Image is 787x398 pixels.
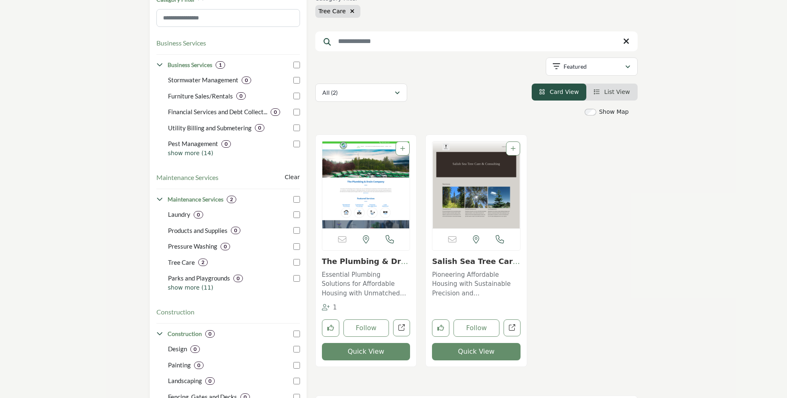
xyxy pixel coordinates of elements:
[209,378,211,384] b: 0
[293,362,300,369] input: Select Painting checkbox
[322,257,410,266] h3: The Plumbing & Drain Company
[221,140,231,148] div: 0 Results For Pest Management
[432,141,520,228] a: Open Listing in new tab
[604,89,630,95] span: List View
[293,196,300,203] input: Select Maintenance Services checkbox
[233,275,243,282] div: 0 Results For Parks and Playgrounds
[156,9,300,27] input: Search Category
[194,211,203,218] div: 0 Results For Laundry
[234,228,237,233] b: 0
[322,268,410,298] a: Essential Plumbing Solutions for Affordable Housing with Unmatched Reliability and Sustainability...
[168,344,187,354] p: Design: Design services for interior and exterior property elements.
[322,319,339,337] button: Like listing
[219,62,222,68] b: 1
[168,376,202,386] p: Landscaping : Landscaping services for beautifying and maintaining properties.
[400,145,405,152] a: Add To List
[511,145,516,152] a: Add To List
[285,173,300,182] buton: Clear
[205,330,215,338] div: 0 Results For Construction
[231,227,240,234] div: 0 Results For Products and Supplies
[274,109,277,115] b: 0
[168,210,190,219] p: Laundry
[315,31,638,51] input: Search Keyword
[156,38,206,48] button: Business Services
[168,283,300,292] p: show more (11)
[393,319,410,336] a: Open the-plumbing-drain-company in new tab
[168,75,238,85] p: Stormwater Management: Management and planning of stormwater systems and compliance.
[190,345,200,353] div: 0 Results For Design
[293,93,300,99] input: Select Furniture Sales/Rentals checkbox
[168,226,228,235] p: Products and Supplies: Supplies and products for property management and maintenance.
[221,243,230,250] div: 0 Results For Pressure Washing
[242,77,251,84] div: 0 Results For Stormwater Management
[322,141,410,228] a: Open Listing in new tab
[271,108,280,116] div: 0 Results For Financial Services and Debt Collection
[564,62,587,71] p: Featured
[586,84,638,101] li: List View
[216,61,225,69] div: 1 Results For Business Services
[168,242,217,251] p: Pressure Washing: High-pressure washing services for outdoor surfaces.
[293,77,300,84] input: Select Stormwater Management checkbox
[599,108,629,116] label: Show Map
[322,303,337,312] div: Followers
[293,227,300,234] input: Select Products and Supplies checkbox
[432,257,521,266] h3: Salish Sea Tree Care and Consulting
[230,197,233,202] b: 2
[168,123,252,133] p: Utility Billing and Submetering: Billing and metering systems for utilities in managed properties.
[293,141,300,147] input: Select Pest Management checkbox
[168,107,267,117] p: Financial Services and Debt Collection: Financial management services, including debt recovery so...
[156,307,194,317] h3: Construction
[293,259,300,266] input: Select Tree Care checkbox
[168,273,230,283] p: Parks and Playgrounds: Design and maintenance of parks and playgrounds.
[322,270,410,298] p: Essential Plumbing Solutions for Affordable Housing with Unmatched Reliability and Sustainability...
[194,346,197,352] b: 0
[293,62,300,68] input: Select Business Services checkbox
[245,77,248,83] b: 0
[432,257,520,275] a: Salish Sea Tree Care...
[240,93,242,99] b: 0
[156,173,218,182] button: Maintenance Services
[293,378,300,384] input: Select Landscaping checkbox
[315,84,407,102] button: All (2)
[168,61,212,69] h4: Business Services: Solutions to enhance operations, streamline processes, and support financial a...
[322,257,409,275] a: The Plumbing & Drain...
[198,259,208,266] div: 2 Results For Tree Care
[293,243,300,250] input: Select Pressure Washing checkbox
[168,360,191,370] p: Painting: Professional painting services for interiors and exteriors.
[168,149,300,158] p: show more (14)
[432,343,521,360] button: Quick View
[343,319,389,337] button: Follow
[202,259,204,265] b: 2
[594,89,630,95] a: View List
[225,141,228,147] b: 0
[293,109,300,115] input: Select Financial Services and Debt Collection checkbox
[293,211,300,218] input: Select Laundry checkbox
[322,89,338,97] p: All (2)
[224,244,227,249] b: 0
[168,139,218,149] p: Pest Management: Comprehensive pest control services for properties.
[432,268,521,298] a: Pioneering Affordable Housing with Sustainable Precision and Environmental Integrity This innovat...
[322,141,410,228] img: The Plumbing & Drain Company
[293,331,300,337] input: Select Construction checkbox
[168,258,195,267] p: Tree Care: Professional tree care and maintenance services.
[319,8,346,14] span: Tree Care
[333,304,337,311] span: 1
[293,275,300,282] input: Select Parks and Playgrounds checkbox
[258,125,261,131] b: 0
[236,92,246,100] div: 0 Results For Furniture Sales/Rentals
[432,141,520,228] img: Salish Sea Tree Care and Consulting
[504,319,521,336] a: Open salish-sea-tree-care-and-consulting in new tab
[194,362,204,369] div: 0 Results For Painting
[168,91,233,101] p: Furniture Sales/Rentals: Sales and rental solutions for furniture in residential or commercial pr...
[453,319,499,337] button: Follow
[197,212,200,218] b: 0
[546,58,638,76] button: Featured
[432,319,449,337] button: Like listing
[539,89,579,95] a: View Card
[293,125,300,131] input: Select Utility Billing and Submetering checkbox
[432,270,521,298] p: Pioneering Affordable Housing with Sustainable Precision and Environmental Integrity This innovat...
[205,377,215,385] div: 0 Results For Landscaping
[227,196,236,203] div: 2 Results For Maintenance Services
